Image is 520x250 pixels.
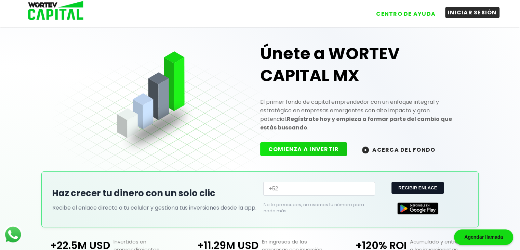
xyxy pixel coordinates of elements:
[391,182,444,194] button: RECIBIR ENLACE
[354,142,443,157] button: ACERCA DEL FONDO
[52,203,256,212] p: Recibe el enlace directo a tu celular y gestiona tus inversiones desde la app.
[3,225,23,244] img: logos_whatsapp-icon.242b2217.svg
[52,187,256,200] h2: Haz crecer tu dinero con un solo clic
[260,43,468,87] h1: Únete a WORTEV CAPITAL MX
[260,98,468,132] p: El primer fondo de capital emprendedor con un enfoque integral y estratégico en empresas emergent...
[454,229,513,245] div: Agendar llamada
[263,202,364,214] p: No te preocupes, no usamos tu número para nada más.
[373,8,438,20] button: CENTRO DE AYUDA
[445,7,499,18] button: INICIAR SESIÓN
[438,3,499,20] a: INICIAR SESIÓN
[366,3,438,20] a: CENTRO DE AYUDA
[260,115,452,132] strong: Regístrate hoy y empieza a formar parte del cambio que estás buscando
[397,202,438,214] img: Google Play
[260,145,354,153] a: COMIENZA A INVERTIR
[260,142,347,156] button: COMIENZA A INVERTIR
[362,147,369,153] img: wortev-capital-acerca-del-fondo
